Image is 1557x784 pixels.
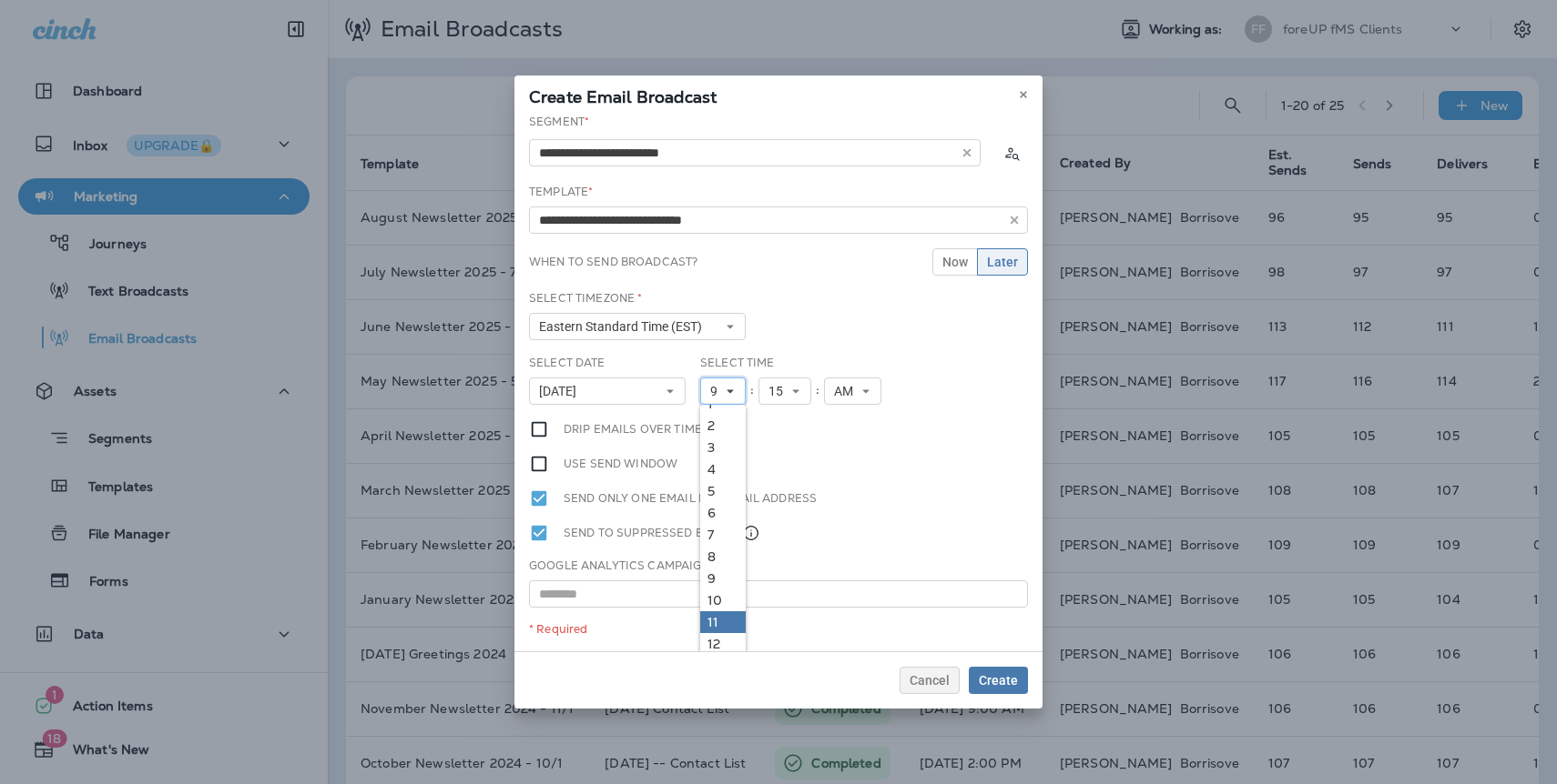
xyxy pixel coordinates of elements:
[910,674,950,687] span: Cancel
[529,255,697,269] label: When to send broadcast?
[529,356,605,370] label: Select Date
[700,437,746,458] a: 3
[700,611,746,633] a: 11
[700,589,746,611] a: 10
[529,377,686,405] button: [DATE]
[995,136,1028,169] button: Calculate the estimated number of emails to be sent based on selected segment. (This could take a...
[564,488,817,508] label: Send only one email per email address
[700,458,746,480] a: 4
[700,546,746,568] a: 8
[700,415,746,437] a: 2
[700,377,746,405] button: 9
[529,622,1028,637] div: * Required
[529,185,593,199] label: Template
[529,313,746,340] button: Eastern Standard Time (EST)
[564,419,702,439] label: Drip emails over time
[824,377,881,405] button: AM
[746,377,758,405] div: :
[700,633,746,655] a: 12
[987,256,1018,268] span: Later
[529,558,743,573] label: Google Analytics Campaign Title
[710,384,725,399] span: 9
[514,75,1043,114] div: Create Email Broadcast
[539,319,709,335] span: Eastern Standard Time (EST)
[529,291,642,306] label: Select Timezone
[700,480,746,502] a: 5
[700,356,775,370] label: Select Time
[564,454,677,474] label: Use send window
[529,115,589,129] label: Segment
[979,674,1018,687] span: Create
[977,248,1028,276] button: Later
[942,256,968,268] span: Now
[564,523,760,543] label: Send to suppressed emails.
[811,377,824,405] div: :
[900,667,960,694] button: Cancel
[834,384,860,399] span: AM
[969,667,1028,694] button: Create
[768,384,790,399] span: 15
[700,502,746,524] a: 6
[932,248,978,276] button: Now
[758,377,811,405] button: 15
[700,524,746,546] a: 7
[539,384,584,399] span: [DATE]
[700,568,746,589] a: 9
